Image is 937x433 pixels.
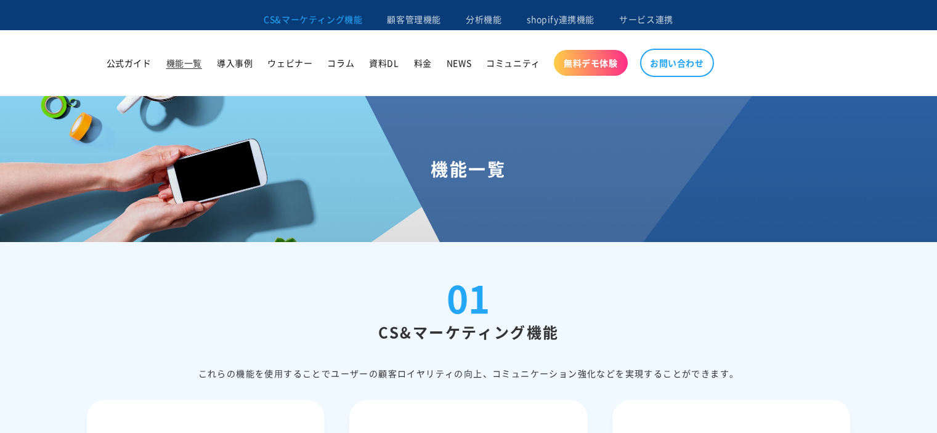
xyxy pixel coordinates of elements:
[217,57,253,68] span: 導入事例
[479,50,548,76] a: コミュニティ
[159,50,209,76] a: 機能一覧
[15,158,922,180] h1: 機能一覧
[650,57,704,68] span: お問い合わせ
[87,366,851,381] div: これらの機能を使⽤することでユーザーの顧客ロイヤリティの向上、コミュニケーション強化などを実現することができます。
[362,50,406,76] a: 資料DL
[99,50,159,76] a: 公式ガイド
[260,50,320,76] a: ウェビナー
[407,50,439,76] a: 料金
[267,57,312,68] span: ウェビナー
[640,49,714,77] a: お問い合わせ
[439,50,479,76] a: NEWS
[564,57,618,68] span: 無料デモ体験
[447,57,471,68] span: NEWS
[320,50,362,76] a: コラム
[166,57,202,68] span: 機能一覧
[554,50,628,76] a: 無料デモ体験
[107,57,152,68] span: 公式ガイド
[369,57,399,68] span: 資料DL
[327,57,354,68] span: コラム
[414,57,432,68] span: 料金
[486,57,540,68] span: コミュニティ
[87,322,851,341] h2: CS&マーケティング機能
[209,50,260,76] a: 導入事例
[447,279,490,316] div: 01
